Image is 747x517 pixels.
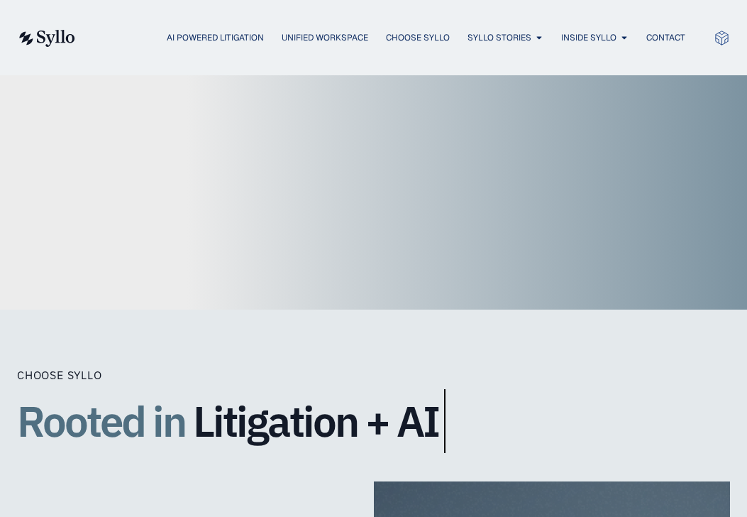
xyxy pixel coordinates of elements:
a: AI Powered Litigation [167,31,264,44]
span: Litigation + AI [193,398,438,445]
a: Contact [646,31,685,44]
nav: Menu [104,31,685,45]
a: Unified Workspace [282,31,368,44]
a: Inside Syllo [561,31,616,44]
img: syllo [17,30,75,47]
a: Syllo Stories [467,31,531,44]
div: Menu Toggle [104,31,685,45]
span: Rooted in [17,389,185,453]
a: Choose Syllo [386,31,450,44]
div: Choose Syllo [17,366,585,383]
